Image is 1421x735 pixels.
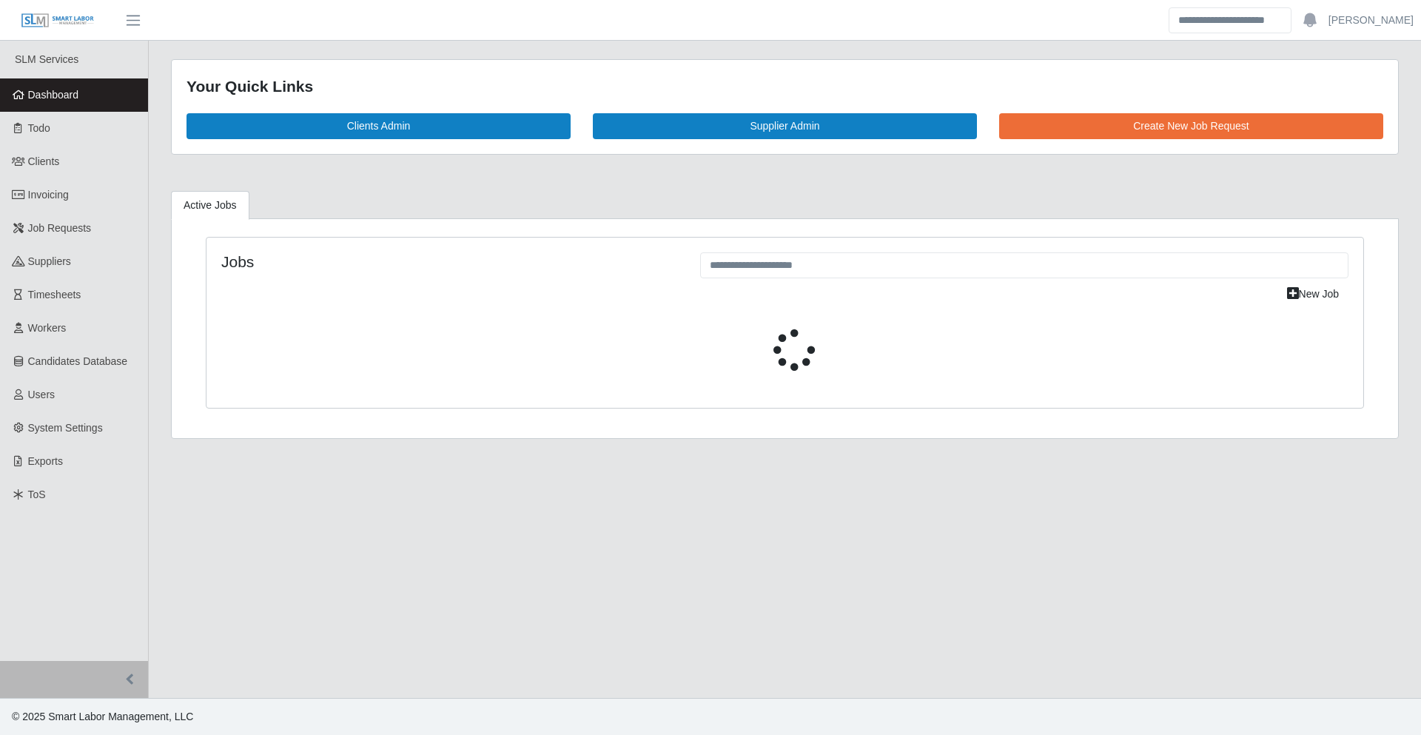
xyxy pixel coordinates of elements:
[12,711,193,722] span: © 2025 Smart Labor Management, LLC
[15,53,78,65] span: SLM Services
[999,113,1383,139] a: Create New Job Request
[28,189,69,201] span: Invoicing
[28,422,103,434] span: System Settings
[171,191,249,220] a: Active Jobs
[28,122,50,134] span: Todo
[28,222,92,234] span: Job Requests
[28,355,128,367] span: Candidates Database
[28,389,56,400] span: Users
[28,322,67,334] span: Workers
[21,13,95,29] img: SLM Logo
[28,489,46,500] span: ToS
[28,155,60,167] span: Clients
[28,289,81,301] span: Timesheets
[28,255,71,267] span: Suppliers
[1277,281,1348,307] a: New Job
[28,455,63,467] span: Exports
[221,252,678,271] h4: Jobs
[1328,13,1414,28] a: [PERSON_NAME]
[28,89,79,101] span: Dashboard
[187,75,1383,98] div: Your Quick Links
[187,113,571,139] a: Clients Admin
[593,113,977,139] a: Supplier Admin
[1169,7,1291,33] input: Search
